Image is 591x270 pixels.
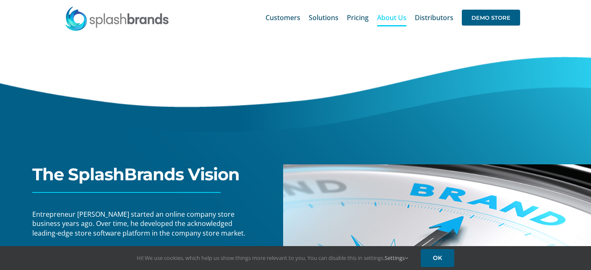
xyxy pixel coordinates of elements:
[266,4,300,31] a: Customers
[415,14,453,21] span: Distributors
[462,10,520,26] span: DEMO STORE
[309,14,338,21] span: Solutions
[32,210,245,238] span: Entrepreneur [PERSON_NAME] started an online company store business years ago. Over time, he deve...
[266,4,520,31] nav: Main Menu
[266,14,300,21] span: Customers
[462,4,520,31] a: DEMO STORE
[32,164,240,184] span: The SplashBrands Vision
[415,4,453,31] a: Distributors
[347,4,369,31] a: Pricing
[377,14,406,21] span: About Us
[347,14,369,21] span: Pricing
[385,254,408,262] a: Settings
[65,6,169,31] img: SplashBrands.com Logo
[137,254,408,262] span: Hi! We use cookies, which help us show things more relevant to you. You can disable this in setti...
[421,249,454,267] a: OK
